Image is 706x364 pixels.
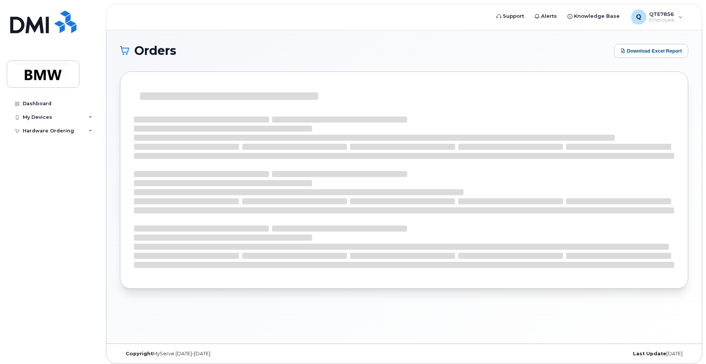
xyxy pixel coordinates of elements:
[614,44,688,58] button: Download Excel Report
[134,45,176,56] span: Orders
[126,351,153,356] strong: Copyright
[499,351,688,357] div: [DATE]
[120,351,309,357] div: MyServe [DATE]–[DATE]
[633,351,666,356] strong: Last Update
